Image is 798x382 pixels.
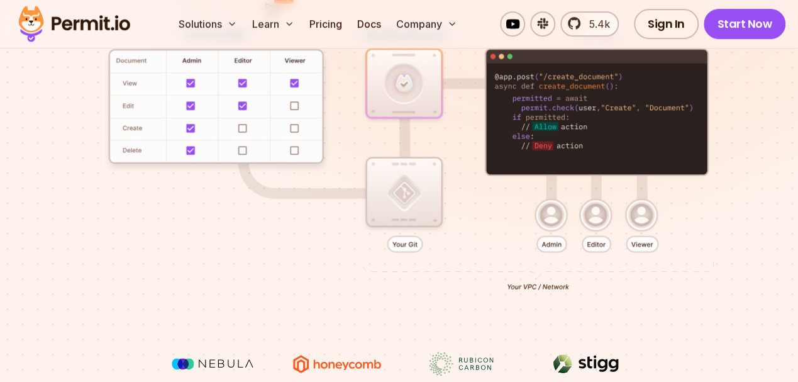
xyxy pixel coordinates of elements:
img: Honeycomb [290,352,384,376]
img: Stigg [539,352,633,376]
img: Nebula [165,352,260,376]
a: Start Now [704,9,786,39]
img: Rubicon [414,352,509,376]
button: Company [391,11,462,37]
a: Pricing [304,11,347,37]
a: 5.4k [560,11,619,37]
a: Sign In [634,9,699,39]
img: Permit logo [13,3,136,45]
a: Docs [352,11,386,37]
button: Solutions [174,11,242,37]
button: Learn [247,11,299,37]
span: 5.4k [582,16,610,31]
